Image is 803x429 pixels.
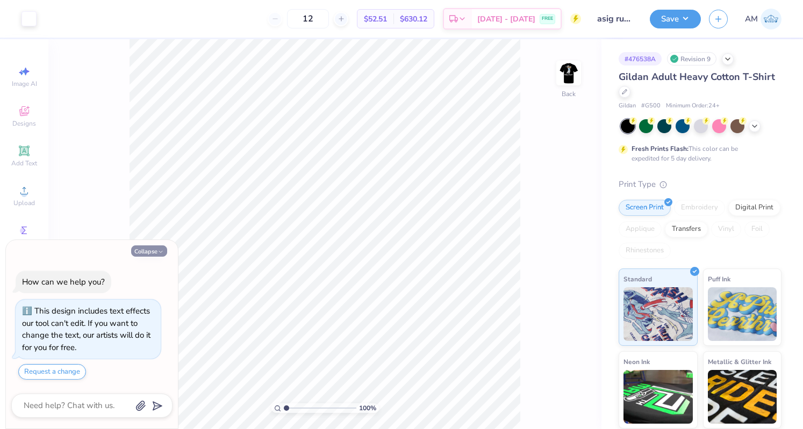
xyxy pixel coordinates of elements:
[728,200,780,216] div: Digital Print
[619,101,636,111] span: Gildan
[708,356,771,367] span: Metallic & Glitter Ink
[12,79,37,88] span: Image AI
[666,101,720,111] span: Minimum Order: 24 +
[745,9,782,30] a: AM
[650,10,701,28] button: Save
[708,370,777,424] img: Metallic & Glitter Ink
[287,9,329,28] input: – –
[623,370,693,424] img: Neon Ink
[22,306,150,353] div: This design includes text effects our tool can't edit. If you want to change the text, our artist...
[623,356,650,367] span: Neon Ink
[22,277,105,287] div: How can we help you?
[619,243,671,259] div: Rhinestones
[619,221,662,237] div: Applique
[359,403,376,413] span: 100 %
[745,13,758,25] span: AM
[632,144,764,163] div: This color can be expedited for 5 day delivery.
[711,221,741,237] div: Vinyl
[665,221,708,237] div: Transfers
[364,13,387,25] span: $52.51
[667,52,716,66] div: Revision 9
[589,8,642,30] input: Untitled Design
[11,159,37,168] span: Add Text
[12,119,36,128] span: Designs
[558,62,579,84] img: Back
[16,238,33,247] span: Greek
[641,101,661,111] span: # G500
[619,52,662,66] div: # 476538A
[619,200,671,216] div: Screen Print
[623,287,693,341] img: Standard
[477,13,535,25] span: [DATE] - [DATE]
[13,199,35,207] span: Upload
[632,144,689,153] strong: Fresh Prints Flash:
[18,364,86,380] button: Request a change
[761,9,782,30] img: Amanda Mudry
[708,287,777,341] img: Puff Ink
[619,70,775,83] span: Gildan Adult Heavy Cotton T-Shirt
[400,13,427,25] span: $630.12
[674,200,725,216] div: Embroidery
[744,221,770,237] div: Foil
[708,273,730,285] span: Puff Ink
[542,15,553,23] span: FREE
[623,273,652,285] span: Standard
[562,89,576,99] div: Back
[131,245,167,257] button: Collapse
[619,178,782,191] div: Print Type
